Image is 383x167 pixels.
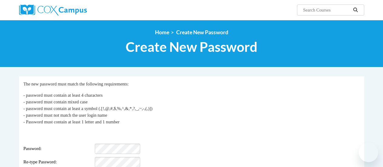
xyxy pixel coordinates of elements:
span: The new password must match the following requirements: [23,82,129,86]
span: Create New Password [126,39,257,55]
iframe: Button to launch messaging window [359,143,378,162]
a: Cox Campus [19,5,128,15]
span: Password: [23,145,94,152]
input: Search Courses [302,6,351,14]
span: Create New Password [176,29,228,35]
img: Cox Campus [19,5,87,15]
a: Home [155,29,169,35]
span: Re-type Password: [23,159,94,165]
span: - password must contain at least 4 characters - password must contain mixed case - password must ... [23,93,152,124]
button: Search [351,6,360,14]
